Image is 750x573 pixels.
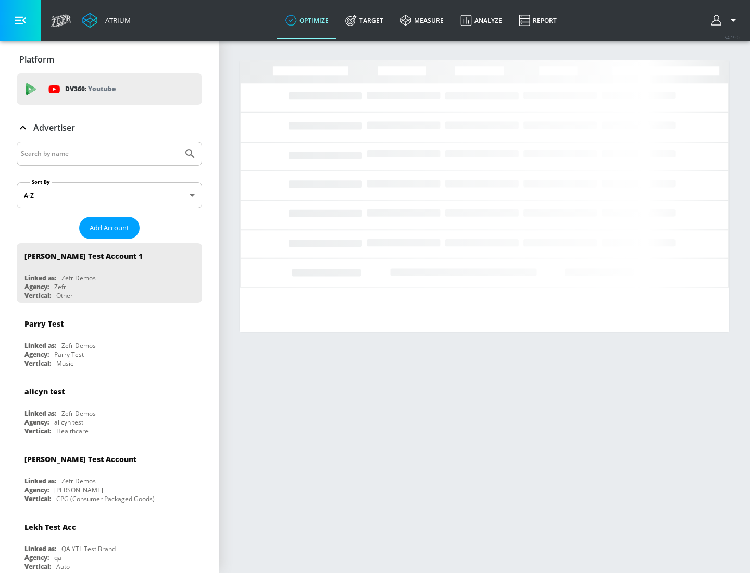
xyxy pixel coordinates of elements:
[24,387,65,396] div: alicyn test
[17,379,202,438] div: alicyn testLinked as:Zefr DemosAgency:alicyn testVertical:Healthcare
[725,34,740,40] span: v 4.19.0
[24,562,51,571] div: Vertical:
[510,2,565,39] a: Report
[24,427,51,435] div: Vertical:
[24,544,56,553] div: Linked as:
[61,477,96,485] div: Zefr Demos
[24,319,64,329] div: Parry Test
[24,282,49,291] div: Agency:
[101,16,131,25] div: Atrium
[24,341,56,350] div: Linked as:
[56,427,89,435] div: Healthcare
[17,243,202,303] div: [PERSON_NAME] Test Account 1Linked as:Zefr DemosAgency:ZefrVertical:Other
[24,522,76,532] div: Lekh Test Acc
[61,341,96,350] div: Zefr Demos
[17,45,202,74] div: Platform
[33,122,75,133] p: Advertiser
[19,54,54,65] p: Platform
[79,217,140,239] button: Add Account
[24,251,143,261] div: [PERSON_NAME] Test Account 1
[56,359,73,368] div: Music
[61,409,96,418] div: Zefr Demos
[88,83,116,94] p: Youtube
[54,282,66,291] div: Zefr
[17,73,202,105] div: DV360: Youtube
[24,350,49,359] div: Agency:
[17,113,202,142] div: Advertiser
[452,2,510,39] a: Analyze
[24,485,49,494] div: Agency:
[82,13,131,28] a: Atrium
[24,418,49,427] div: Agency:
[56,494,155,503] div: CPG (Consumer Packaged Goods)
[30,179,52,185] label: Sort By
[17,446,202,506] div: [PERSON_NAME] Test AccountLinked as:Zefr DemosAgency:[PERSON_NAME]Vertical:CPG (Consumer Packaged...
[17,311,202,370] div: Parry TestLinked as:Zefr DemosAgency:Parry TestVertical:Music
[24,291,51,300] div: Vertical:
[61,273,96,282] div: Zefr Demos
[277,2,337,39] a: optimize
[24,273,56,282] div: Linked as:
[337,2,392,39] a: Target
[54,350,84,359] div: Parry Test
[24,553,49,562] div: Agency:
[61,544,116,553] div: QA YTL Test Brand
[54,485,103,494] div: [PERSON_NAME]
[65,83,116,95] p: DV360:
[392,2,452,39] a: measure
[24,477,56,485] div: Linked as:
[56,562,70,571] div: Auto
[21,147,179,160] input: Search by name
[24,454,136,464] div: [PERSON_NAME] Test Account
[90,222,129,234] span: Add Account
[24,359,51,368] div: Vertical:
[54,418,83,427] div: alicyn test
[24,494,51,503] div: Vertical:
[56,291,73,300] div: Other
[17,182,202,208] div: A-Z
[24,409,56,418] div: Linked as:
[54,553,61,562] div: qa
